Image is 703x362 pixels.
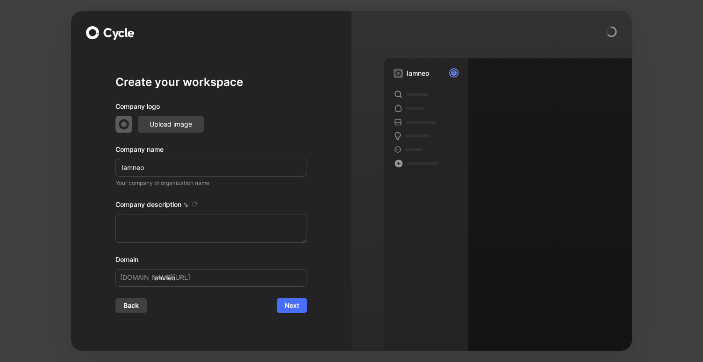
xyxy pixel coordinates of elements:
input: Example [115,159,307,177]
button: Back [115,298,147,313]
img: workspace-default-logo-wX5zAyuM.png [115,116,132,133]
span: [DOMAIN_NAME][URL] [120,272,190,283]
div: Company name [115,144,307,155]
span: Back [123,300,139,311]
h1: Create your workspace [115,75,307,90]
div: D [450,69,458,77]
div: Iamneo [407,68,429,79]
div: Company description [115,199,307,214]
div: Domain [115,254,307,265]
span: Upload image [150,119,192,130]
button: Next [277,298,307,313]
div: Company logo [115,101,307,116]
span: Next [285,300,299,311]
img: workspace-default-logo-wX5zAyuM.png [394,69,403,78]
button: Upload image [138,116,204,133]
p: Your company or organization name [115,178,307,188]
